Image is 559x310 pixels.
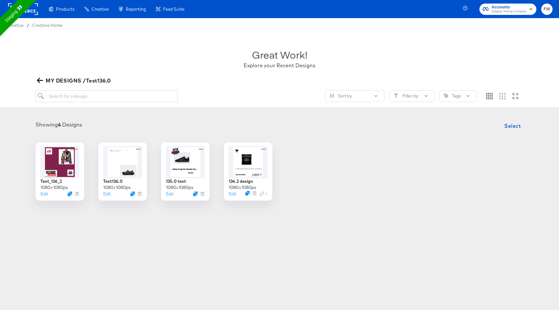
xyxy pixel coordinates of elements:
div: 134.2 design1080×1080pxEditDuplicateLink 4 [224,142,272,201]
span: / [24,23,32,28]
span: Creative [6,23,24,28]
div: Explore your Recent Designs [244,62,315,69]
svg: Tag [444,94,448,98]
input: Search for a design [36,90,178,102]
span: Select [504,121,521,130]
a: Creative Home [32,23,62,28]
div: 4 [259,191,268,197]
svg: Sliders [330,94,334,98]
div: 134.2 design [229,178,253,184]
span: FM [544,6,550,13]
svg: Duplicate [245,191,250,195]
div: 1080 × 1080 px [229,184,256,191]
div: 135.0 test1080×1080pxEditDuplicate [161,142,210,201]
svg: Small grid [486,93,493,99]
button: FM [541,4,553,15]
button: Edit [40,191,48,197]
button: SlidersSort by [325,90,384,102]
div: 1080 × 1080 px [103,184,131,191]
div: Test136.01080×1080pxEditDuplicate [98,142,147,201]
div: 1080 × 1080 px [166,184,193,191]
span: Accounts [492,4,527,11]
button: TagTags [439,90,477,102]
button: AccountsStaging Testing Company [479,4,536,15]
div: Showing Designs [36,121,82,128]
span: Products [56,6,74,12]
span: Staging Testing Company [492,9,527,14]
button: Edit [103,191,111,197]
button: Edit [229,191,236,197]
button: Edit [166,191,173,197]
div: Test_136_21080×1080pxEditDuplicate [36,142,84,201]
span: Reporting [126,6,146,12]
div: 1080 × 1080 px [40,184,68,191]
div: Great Work! [252,48,307,62]
div: Test_136_2 [40,178,62,184]
svg: Duplicate [130,192,135,196]
svg: Link [259,192,264,196]
span: MY DESIGNS /Test136.0 [38,76,111,85]
strong: 4 [58,121,61,128]
svg: Filter [394,94,398,98]
span: Creative [92,6,109,12]
svg: Large grid [512,93,519,99]
svg: Duplicate [68,192,72,196]
span: Feed Suite [163,6,184,12]
div: Test136.0 [103,178,123,184]
button: Select [502,119,523,132]
svg: Duplicate [193,192,198,196]
button: MY DESIGNS /Test136.0 [36,76,114,85]
button: FilterFilter by [389,90,434,102]
div: 135.0 test [166,178,186,184]
svg: Medium grid [499,93,506,99]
